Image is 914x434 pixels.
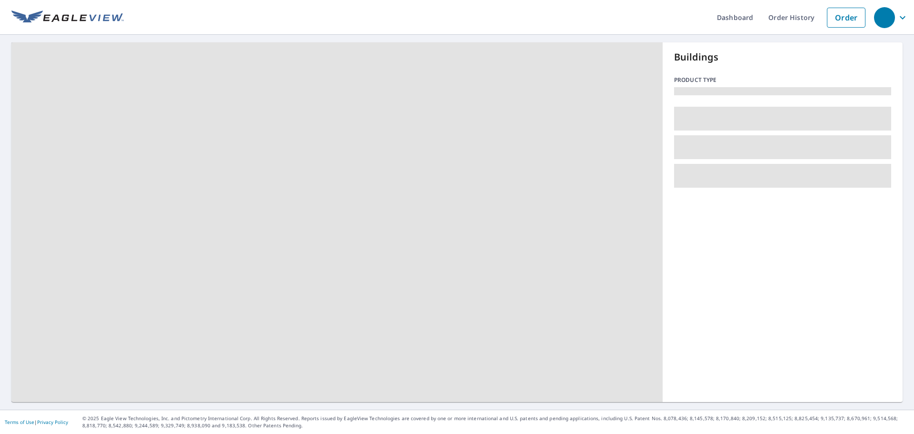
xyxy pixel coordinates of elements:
a: Terms of Use [5,419,34,425]
p: | [5,419,68,425]
p: © 2025 Eagle View Technologies, Inc. and Pictometry International Corp. All Rights Reserved. Repo... [82,415,909,429]
p: Buildings [674,50,891,64]
img: EV Logo [11,10,124,25]
a: Order [827,8,865,28]
p: Product type [674,76,891,84]
a: Privacy Policy [37,419,68,425]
